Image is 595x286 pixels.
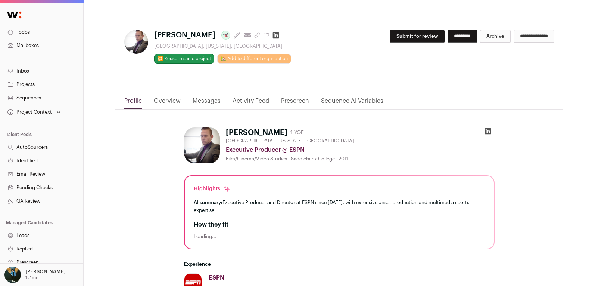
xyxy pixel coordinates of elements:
a: Profile [124,96,142,109]
img: f5bbf0ccc7a17127459cd41c086f732c399ff444ded69d78429131a2b9a15711.jpg [184,127,220,163]
img: 12031951-medium_jpg [4,267,21,283]
div: Executive Producer and Director at ESPN since [DATE], with extensive onset production and multime... [194,199,485,214]
h1: [PERSON_NAME] [226,127,287,138]
a: Activity Feed [233,96,269,109]
img: Wellfound [3,7,25,22]
div: [GEOGRAPHIC_DATA], [US_STATE], [GEOGRAPHIC_DATA] [154,43,291,49]
button: Archive [480,30,511,43]
a: 🏡 Add to different organization [217,54,291,64]
a: Overview [154,96,181,109]
h2: Experience [184,261,495,267]
span: [PERSON_NAME] [154,30,215,40]
div: Project Context [6,109,52,115]
div: Film/Cinema/Video Studies - Saddleback College - 2011 [226,156,495,162]
div: Executive Producer @ ESPN [226,145,495,154]
span: ESPN [209,275,224,281]
div: Highlights [194,185,231,193]
p: [PERSON_NAME] [25,269,66,275]
button: Submit for review [390,30,445,43]
img: f5bbf0ccc7a17127459cd41c086f732c399ff444ded69d78429131a2b9a15711.jpg [124,30,148,54]
span: AI summary: [194,200,222,205]
button: Open dropdown [3,267,67,283]
h2: How they fit [194,220,485,229]
p: 1v1me [25,275,38,281]
a: Sequence AI Variables [321,96,383,109]
div: Loading... [194,234,485,240]
a: Prescreen [281,96,309,109]
button: Open dropdown [6,107,62,117]
button: 🔂 Reuse in same project [154,54,214,64]
a: Messages [193,96,221,109]
span: [GEOGRAPHIC_DATA], [US_STATE], [GEOGRAPHIC_DATA] [226,138,354,144]
div: 1 YOE [290,129,304,136]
